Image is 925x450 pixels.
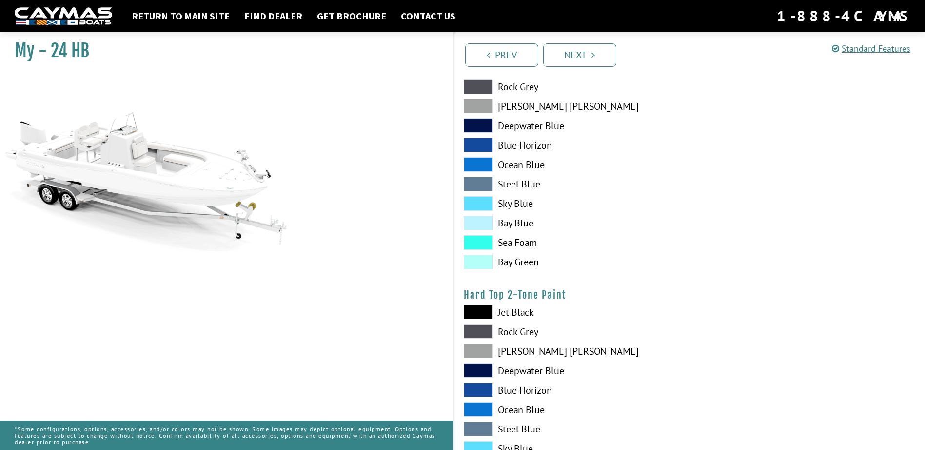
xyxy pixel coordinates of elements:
a: Contact Us [396,10,460,22]
a: Standard Features [832,43,910,54]
label: Bay Green [464,255,680,269]
a: Next [543,43,616,67]
a: Prev [465,43,538,67]
label: Bay Blue [464,216,680,230]
div: 1-888-4CAYMAS [777,5,910,27]
h1: My - 24 HB [15,40,429,62]
a: Find Dealer [239,10,307,22]
label: [PERSON_NAME] [PERSON_NAME] [464,99,680,113]
label: Ocean Blue [464,402,680,417]
label: Deepwater Blue [464,363,680,378]
label: Ocean Blue [464,157,680,172]
label: Rock Grey [464,79,680,94]
label: Sea Foam [464,235,680,250]
label: Blue Horizon [464,383,680,397]
label: Blue Horizon [464,138,680,152]
label: Sky Blue [464,196,680,211]
label: [PERSON_NAME] [PERSON_NAME] [464,344,680,358]
label: Deepwater Blue [464,118,680,133]
a: Get Brochure [312,10,391,22]
p: *Some configurations, options, accessories, and/or colors may not be shown. Some images may depic... [15,421,438,450]
label: Steel Blue [464,177,680,191]
h4: Hard Top 2-Tone Paint [464,289,916,301]
label: Steel Blue [464,422,680,436]
label: Rock Grey [464,324,680,339]
a: Return to main site [127,10,235,22]
label: Jet Black [464,305,680,319]
img: white-logo-c9c8dbefe5ff5ceceb0f0178aa75bf4bb51f6bca0971e226c86eb53dfe498488.png [15,7,112,25]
